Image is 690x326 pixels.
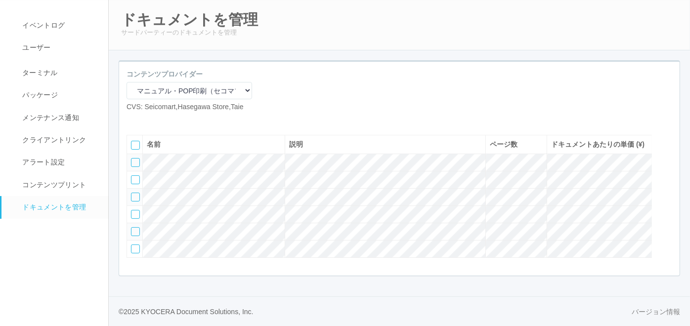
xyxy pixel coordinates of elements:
[289,139,481,150] div: 説明
[490,139,543,150] div: ページ数
[20,136,86,144] span: クライアントリンク
[1,84,117,106] a: パッケージ
[20,43,50,51] span: ユーザー
[1,37,117,59] a: ユーザー
[1,196,117,218] a: ドキュメントを管理
[20,181,86,189] span: コンテンツプリント
[632,307,680,317] a: バージョン情報
[20,203,86,211] span: ドキュメントを管理
[1,151,117,173] a: アラート設定
[1,14,117,37] a: イベントログ
[127,103,244,111] span: CVS: Seicomart,Hasegawa Store,Taie
[660,152,675,172] div: 上に移動
[551,139,648,150] div: ドキュメントあたりの単価 (¥)
[119,308,254,316] span: © 2025 KYOCERA Document Solutions, Inc.
[20,69,58,77] span: ターミナル
[1,174,117,196] a: コンテンツプリント
[20,21,65,29] span: イベントログ
[660,172,675,192] div: 下に移動
[20,91,58,99] span: パッケージ
[147,139,281,150] div: 名前
[121,11,678,28] h2: ドキュメントを管理
[660,192,675,211] div: 最下部に移動
[1,107,117,129] a: メンテナンス通知
[121,28,678,38] p: サードパーティーのドキュメントを管理
[127,69,203,80] label: コンテンツプロバイダー
[20,158,65,166] span: アラート設定
[1,59,117,84] a: ターミナル
[1,129,117,151] a: クライアントリンク
[660,132,675,152] div: 最上部に移動
[20,114,79,122] span: メンテナンス通知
